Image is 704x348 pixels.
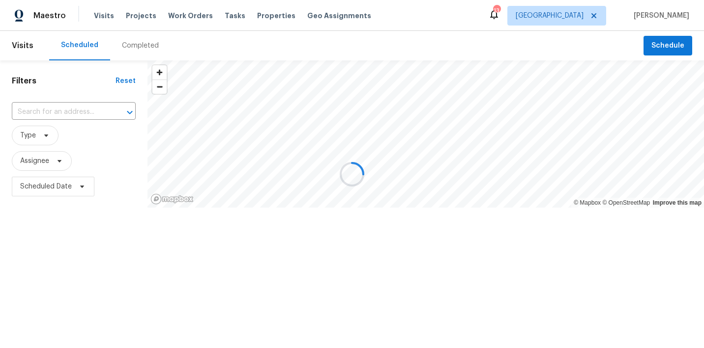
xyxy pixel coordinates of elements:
[152,65,167,80] button: Zoom in
[574,199,601,206] a: Mapbox
[493,6,500,16] div: 13
[653,199,702,206] a: Improve this map
[602,199,650,206] a: OpenStreetMap
[152,80,167,94] button: Zoom out
[150,193,194,205] a: Mapbox homepage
